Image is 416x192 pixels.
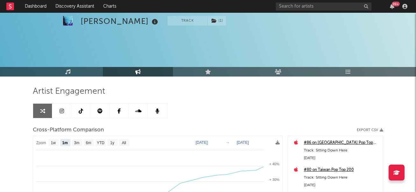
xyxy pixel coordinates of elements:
[122,141,126,145] text: All
[86,141,91,145] text: 6m
[74,141,80,145] text: 3m
[208,16,226,26] button: (1)
[196,140,208,145] text: [DATE]
[33,88,105,95] span: Artist Engagement
[237,140,249,145] text: [DATE]
[36,141,46,145] text: Zoom
[304,174,380,181] div: Track: Sitting Down Here
[269,178,280,181] text: + 30%
[33,126,104,134] span: Cross-Platform Comparison
[110,141,114,145] text: 1y
[390,4,394,9] button: 99+
[304,139,380,147] a: #86 on [GEOGRAPHIC_DATA] Pop Top 200
[357,128,383,132] button: Export CSV
[304,181,380,189] div: [DATE]
[269,162,280,166] text: + 40%
[226,140,230,145] text: →
[168,16,207,26] button: Track
[276,3,371,11] input: Search for artists
[62,141,68,145] text: 1m
[304,166,380,174] a: #80 on Taiwan Pop Top 200
[207,16,226,26] span: ( 1 )
[392,2,400,6] div: 99 +
[304,147,380,154] div: Track: Sitting Down Here
[81,16,160,26] div: [PERSON_NAME]
[51,141,56,145] text: 1w
[304,154,380,162] div: [DATE]
[97,141,104,145] text: YTD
